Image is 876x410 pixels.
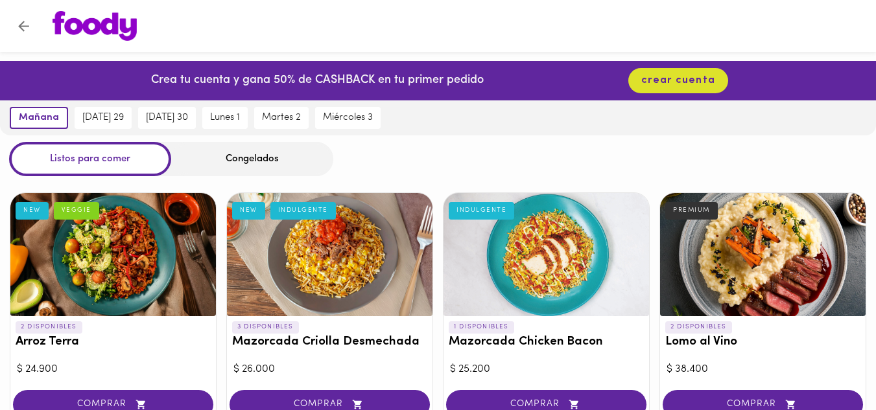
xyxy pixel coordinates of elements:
[146,112,188,124] span: [DATE] 30
[16,202,49,219] div: NEW
[315,107,381,129] button: miércoles 3
[202,107,248,129] button: lunes 1
[462,399,630,410] span: COMPRAR
[10,193,216,316] div: Arroz Terra
[262,112,301,124] span: martes 2
[270,202,336,219] div: INDULGENTE
[171,142,333,176] div: Congelados
[232,336,427,349] h3: Mazorcada Criolla Desmechada
[246,399,414,410] span: COMPRAR
[449,321,514,333] p: 1 DISPONIBLES
[29,399,197,410] span: COMPRAR
[10,107,68,129] button: mañana
[227,193,432,316] div: Mazorcada Criolla Desmechada
[254,107,309,129] button: martes 2
[82,112,124,124] span: [DATE] 29
[75,107,132,129] button: [DATE] 29
[801,335,863,397] iframe: Messagebird Livechat Widget
[641,74,715,87] span: crear cuenta
[9,142,171,176] div: Listos para comer
[54,202,99,219] div: VEGGIE
[665,202,718,219] div: PREMIUM
[8,10,40,42] button: Volver
[323,112,373,124] span: miércoles 3
[138,107,196,129] button: [DATE] 30
[17,362,209,377] div: $ 24.900
[53,11,137,41] img: logo.png
[667,362,859,377] div: $ 38.400
[16,321,82,333] p: 2 DISPONIBLES
[16,336,211,349] h3: Arroz Terra
[679,399,847,410] span: COMPRAR
[210,112,240,124] span: lunes 1
[233,362,426,377] div: $ 26.000
[450,362,643,377] div: $ 25.200
[19,112,59,124] span: mañana
[232,321,299,333] p: 3 DISPONIBLES
[449,202,514,219] div: INDULGENTE
[628,68,728,93] button: crear cuenta
[665,336,860,349] h3: Lomo al Vino
[660,193,866,316] div: Lomo al Vino
[665,321,732,333] p: 2 DISPONIBLES
[232,202,265,219] div: NEW
[444,193,649,316] div: Mazorcada Chicken Bacon
[449,336,644,349] h3: Mazorcada Chicken Bacon
[151,73,484,89] p: Crea tu cuenta y gana 50% de CASHBACK en tu primer pedido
